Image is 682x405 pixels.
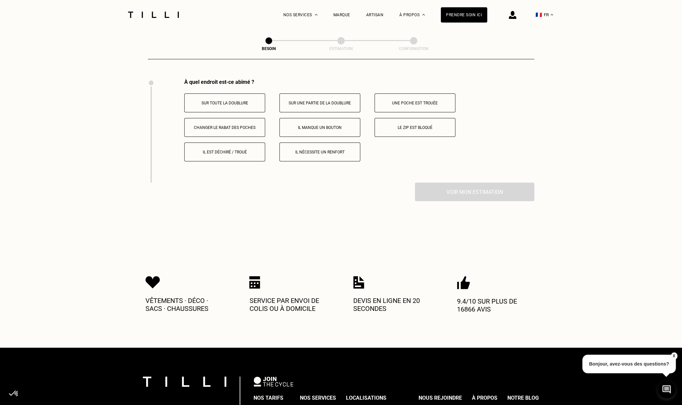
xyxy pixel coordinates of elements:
p: Devis en ligne en 20 secondes [353,297,433,313]
span: 🇫🇷 [536,12,542,18]
img: logo Join The Cycle [254,376,293,386]
div: Nos tarifs [254,393,283,403]
p: Service par envoi de colis ou à domicile [249,297,329,313]
button: Le zip est bloqué [374,118,455,137]
div: À quel endroit est-ce abîmé ? [184,79,534,85]
p: Il est déchiré / troué [188,150,261,154]
p: Il nécessite un renfort [283,150,357,154]
div: Localisations [346,393,386,403]
button: Il nécessite un renfort [279,143,360,161]
img: Icon [145,276,160,289]
button: Il manque un bouton [279,118,360,137]
div: À propos [472,393,497,403]
button: Une poche est trouée [374,93,455,112]
p: Sur toute la doublure [188,101,261,105]
div: Notre blog [507,393,539,403]
div: Confirmation [380,46,447,51]
img: menu déroulant [550,14,553,16]
button: X [670,352,677,360]
img: Icon [249,276,260,289]
img: Menu déroulant [315,14,317,16]
div: Estimation [308,46,374,51]
p: Bonjour, avez-vous des questions? [582,355,676,373]
img: Menu déroulant à propos [422,14,425,16]
a: Marque [333,13,350,17]
div: Nous rejoindre [419,393,462,403]
button: Changer le rabat des poches [184,118,265,137]
img: logo Tilli [143,376,226,387]
p: Il manque un bouton [283,125,357,130]
a: Artisan [366,13,384,17]
div: Besoin [236,46,302,51]
img: icône connexion [509,11,516,19]
p: Une poche est trouée [378,101,452,105]
button: Il est déchiré / troué [184,143,265,161]
button: Sur une partie de la doublure [279,93,360,112]
img: Icon [457,276,470,289]
a: Prendre soin ici [441,7,487,23]
p: Vêtements · Déco · Sacs · Chaussures [145,297,225,313]
p: Sur une partie de la doublure [283,101,357,105]
img: Icon [353,276,364,289]
p: Changer le rabat des poches [188,125,261,130]
p: 9.4/10 sur plus de 16866 avis [457,297,537,313]
div: Nos services [300,393,336,403]
img: Logo du service de couturière Tilli [126,12,181,18]
p: Le zip est bloqué [378,125,452,130]
button: Sur toute la doublure [184,93,265,112]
